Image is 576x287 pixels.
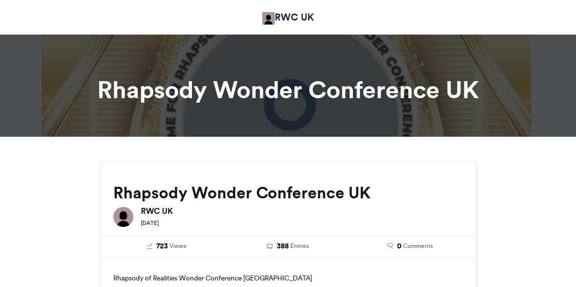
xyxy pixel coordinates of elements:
[113,184,463,202] h2: Rhapsody Wonder Conference UK
[141,219,159,226] small: [DATE]
[356,241,463,252] a: 0 Comments
[397,241,402,252] span: 0
[113,241,220,252] a: 723 Views
[156,241,168,252] span: 723
[169,241,186,250] span: Views
[55,78,521,102] h1: Rhapsody Wonder Conference UK
[113,207,133,227] img: RWC UK
[235,241,341,252] a: 388 Entries
[403,241,433,250] span: Comments
[290,241,309,250] span: Entries
[262,12,275,25] img: RWC UK
[141,207,463,215] h6: RWC UK
[113,270,463,286] p: Rhapsody of Realities Wonder Conference [GEOGRAPHIC_DATA]
[277,241,289,252] span: 388
[262,10,314,25] a: RWC UK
